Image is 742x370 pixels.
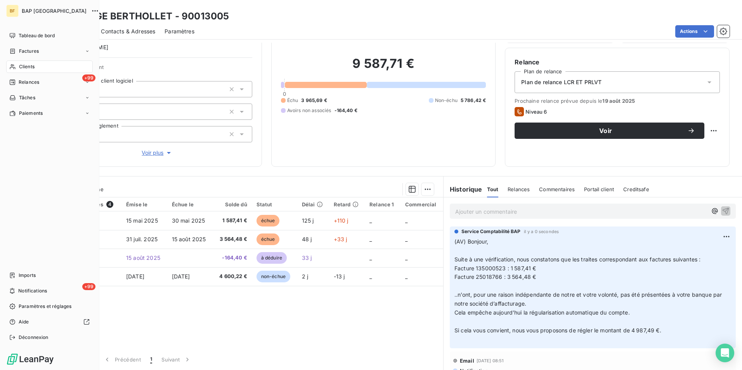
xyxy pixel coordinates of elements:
span: [DATE] 08:51 [477,358,504,363]
span: 15 mai 2025 [126,217,158,224]
span: (AV) Bonjour, [454,238,488,245]
span: BAP [GEOGRAPHIC_DATA] [22,8,87,14]
h6: Relance [515,57,720,67]
span: Suite à une vérification, nous constatons que les traites correspondant aux factures suivantes : [454,256,700,263]
span: _ [369,254,372,261]
span: Propriétés Client [62,64,252,75]
span: Tout [487,186,499,192]
span: Aide [19,318,29,325]
div: Relance 1 [369,201,396,207]
button: Voir plus [62,149,252,157]
span: échue [257,215,280,226]
h6: Historique [444,185,482,194]
span: 48 j [302,236,312,242]
button: Suivant [157,351,196,368]
span: -164,40 € [217,254,247,262]
span: _ [405,254,407,261]
span: 15 août 2025 [172,236,206,242]
span: à déduire [257,252,287,264]
button: Actions [675,25,714,38]
span: _ [405,217,407,224]
span: 2 j [302,273,308,280]
span: Déconnexion [19,334,49,341]
h2: 9 587,71 € [281,56,486,79]
span: Paiements [19,110,43,117]
span: 1 587,41 € [217,217,247,225]
img: Logo LeanPay [6,353,54,365]
span: Prochaine relance prévue depuis le [515,98,720,104]
button: Voir [515,123,704,139]
span: Notifications [18,287,47,294]
div: Commercial [405,201,439,207]
span: Email [460,358,474,364]
div: Statut [257,201,293,207]
span: 0 [283,91,286,97]
span: il y a 0 secondes [524,229,559,234]
span: Cela empêche aujourd’hui la régularisation automatique du compte. [454,309,630,316]
span: non-échue [257,271,290,282]
span: [DATE] [126,273,144,280]
span: +99 [82,74,95,81]
span: Clients [19,63,35,70]
span: Voir [524,128,687,134]
span: Facture 135000523 : 1 587,41 € [454,265,536,271]
span: Service Comptabilité BAP [461,228,521,235]
div: Solde dû [217,201,247,207]
span: _ [369,273,372,280]
span: Relances [508,186,530,192]
span: Si cela vous convient, nous vous proposons de régler le montant de 4 987,49 €. [454,327,661,334]
span: Voir plus [142,149,173,157]
span: Relances [19,79,39,86]
span: 4 600,22 € [217,273,247,280]
span: 1 [150,356,152,363]
span: 3 965,69 € [301,97,327,104]
span: Niveau 6 [525,109,547,115]
span: Portail client [584,186,614,192]
span: 15 août 2025 [126,254,160,261]
span: _ [369,236,372,242]
span: _ [369,217,372,224]
span: 31 juil. 2025 [126,236,158,242]
span: 5 786,42 € [461,97,486,104]
span: 3 564,48 € [217,235,247,243]
div: Open Intercom Messenger [716,344,734,362]
input: Ajouter une valeur [98,108,104,115]
span: Tâches [19,94,35,101]
span: Factures [19,48,39,55]
span: _ [405,236,407,242]
span: Non-échu [435,97,458,104]
span: 4 [106,201,113,208]
span: Tableau de bord [19,32,55,39]
span: Plan de relance LCR ET PRLVT [521,78,602,86]
span: Imports [19,272,36,279]
span: [DATE] [172,273,190,280]
button: Précédent [99,351,146,368]
button: 1 [146,351,157,368]
span: Commentaires [539,186,575,192]
span: -13 j [334,273,345,280]
span: Paramètres et réglages [19,303,71,310]
span: Échu [287,97,298,104]
span: Paramètres [165,28,194,35]
span: Contacts & Adresses [101,28,155,35]
span: Avoirs non associés [287,107,331,114]
span: échue [257,233,280,245]
span: _ [405,273,407,280]
h3: GARAGE BERTHOLLET - 90013005 [68,9,229,23]
div: Délai [302,201,324,207]
div: BF [6,5,19,17]
span: 33 j [302,254,312,261]
span: Facture 25018766 : 3 564,48 € [454,273,536,280]
div: Retard [334,201,360,207]
div: Émise le [126,201,163,207]
div: Échue le [172,201,208,207]
span: -164,40 € [335,107,357,114]
span: 125 j [302,217,314,224]
span: +110 j [334,217,348,224]
span: 30 mai 2025 [172,217,205,224]
span: +99 [82,283,95,290]
span: Creditsafe [623,186,649,192]
span: 19 août 2025 [602,98,635,104]
span: +33 j [334,236,347,242]
span: ..n’ont, pour une raison indépendante de notre et votre volonté, pas été présentées à votre banqu... [454,291,723,307]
